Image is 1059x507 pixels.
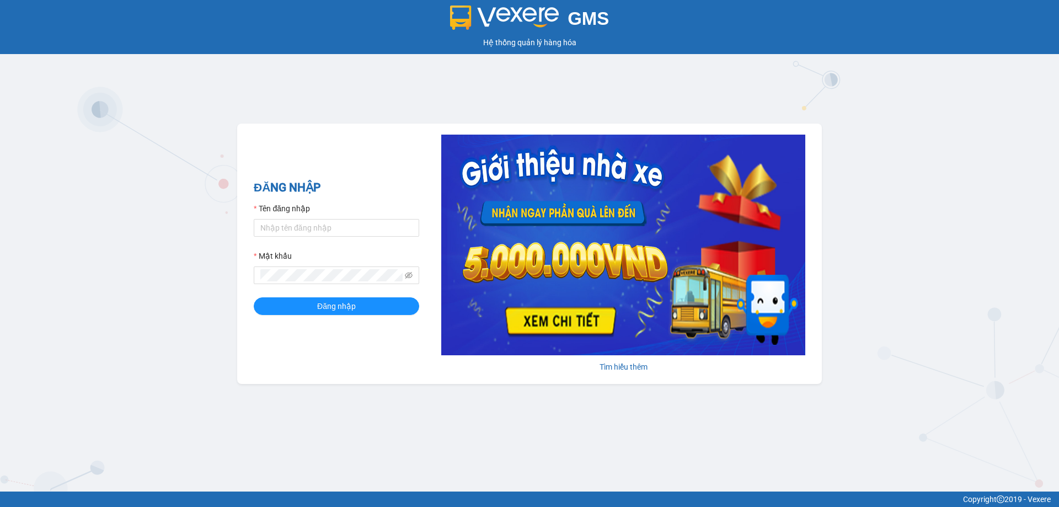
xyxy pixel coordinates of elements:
span: GMS [568,8,609,29]
img: logo 2 [450,6,559,30]
label: Tên đăng nhập [254,202,310,215]
label: Mật khẩu [254,250,292,262]
span: eye-invisible [405,271,413,279]
span: copyright [997,495,1004,503]
div: Copyright 2019 - Vexere [8,493,1051,505]
a: GMS [450,17,609,25]
input: Tên đăng nhập [254,219,419,237]
button: Đăng nhập [254,297,419,315]
span: Đăng nhập [317,300,356,312]
div: Hệ thống quản lý hàng hóa [3,36,1056,49]
div: Tìm hiểu thêm [441,361,805,373]
img: banner-0 [441,135,805,355]
h2: ĐĂNG NHẬP [254,179,419,197]
input: Mật khẩu [260,269,403,281]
